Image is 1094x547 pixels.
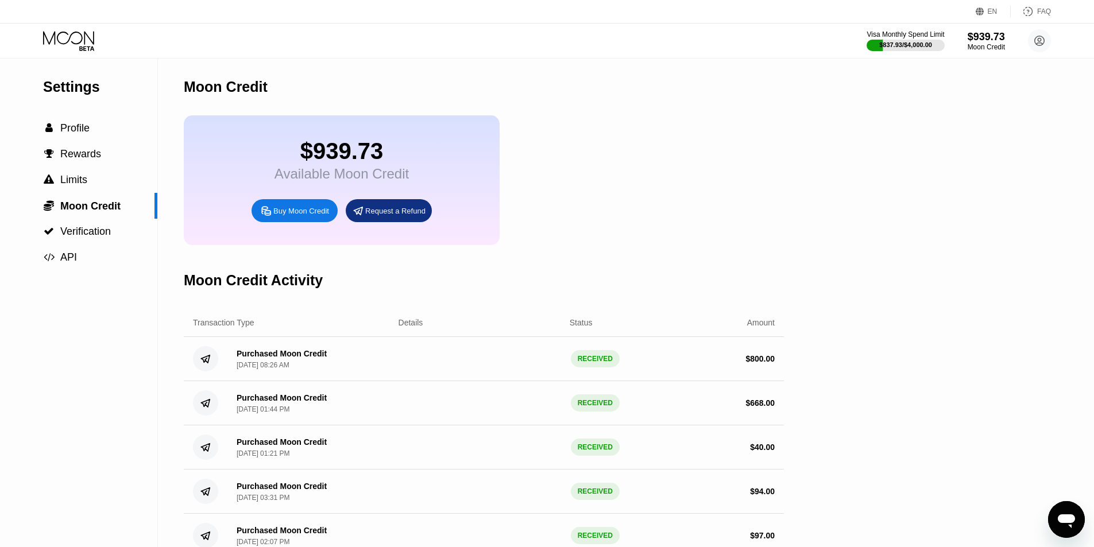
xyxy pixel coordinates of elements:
div: RECEIVED [571,439,620,456]
div: Status [570,318,593,327]
div: Moon Credit [184,79,268,95]
div: Visa Monthly Spend Limit$837.93/$4,000.00 [867,30,944,51]
span: Limits [60,174,87,185]
span: API [60,251,77,263]
span: Verification [60,226,111,237]
span: Rewards [60,148,101,160]
div: Buy Moon Credit [273,206,329,216]
div: $939.73 [968,31,1005,43]
div:  [43,226,55,236]
span:  [44,226,54,236]
div: $ 40.00 [750,443,775,452]
div: RECEIVED [571,483,620,500]
div: Visa Monthly Spend Limit [867,30,944,38]
div: $ 800.00 [745,354,775,363]
div: $939.73 [275,138,409,164]
span:  [44,200,54,211]
div: Amount [747,318,775,327]
div: RECEIVED [571,394,620,412]
div: [DATE] 01:21 PM [237,449,289,457]
span:  [44,174,54,185]
div: FAQ [1037,7,1051,15]
div: Transaction Type [193,318,254,327]
div:  [43,123,55,133]
div: $ 668.00 [745,398,775,408]
div: Purchased Moon Credit [237,349,327,358]
div: [DATE] 08:26 AM [237,361,289,369]
div: Details [399,318,423,327]
div: Purchased Moon Credit [237,482,327,491]
div:  [43,174,55,185]
div: Available Moon Credit [275,166,409,182]
div: $939.73Moon Credit [968,31,1005,51]
div: $837.93 / $4,000.00 [879,41,932,48]
div: Purchased Moon Credit [237,437,327,447]
div: Purchased Moon Credit [237,393,327,402]
div: $ 97.00 [750,531,775,540]
div: [DATE] 03:31 PM [237,494,289,502]
span:  [45,123,53,133]
div: EN [988,7,998,15]
div: [DATE] 01:44 PM [237,405,289,413]
span:  [44,149,54,159]
div: EN [976,6,1011,17]
div:  [43,200,55,211]
div: FAQ [1011,6,1051,17]
div: $ 94.00 [750,487,775,496]
div:  [43,149,55,159]
div: Purchased Moon Credit [237,526,327,535]
iframe: Tlačidlo na spustenie okna správ [1048,501,1085,538]
span: Moon Credit [60,200,121,212]
div: Moon Credit Activity [184,272,323,289]
span: Profile [60,122,90,134]
div: Settings [43,79,157,95]
div: [DATE] 02:07 PM [237,538,289,546]
div: Request a Refund [365,206,426,216]
div: Moon Credit [968,43,1005,51]
div: RECEIVED [571,527,620,544]
div: RECEIVED [571,350,620,367]
span:  [44,252,55,262]
div:  [43,252,55,262]
div: Request a Refund [346,199,432,222]
div: Buy Moon Credit [252,199,338,222]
